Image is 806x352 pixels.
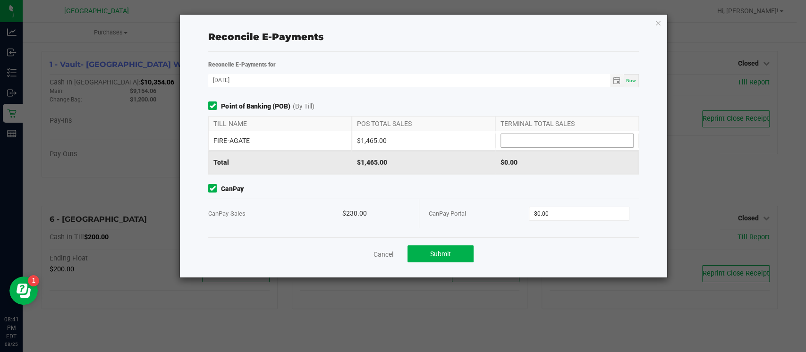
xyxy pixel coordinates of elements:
[352,151,495,174] div: $1,465.00
[208,184,221,194] form-toggle: Include in reconciliation
[352,117,495,131] div: POS TOTAL SALES
[407,245,474,262] button: Submit
[495,117,639,131] div: TERMINAL TOTAL SALES
[342,199,409,228] div: $230.00
[495,151,639,174] div: $0.00
[352,131,495,150] div: $1,465.00
[430,250,451,258] span: Submit
[373,250,393,259] a: Cancel
[208,30,638,44] div: Reconcile E-Payments
[429,210,466,217] span: CanPay Portal
[208,131,352,150] div: FIRE-AGATE
[208,101,221,111] form-toggle: Include in reconciliation
[208,74,610,86] input: Date
[208,61,275,68] strong: Reconcile E-Payments for
[221,184,243,194] strong: CanPay
[610,74,624,87] span: Toggle calendar
[208,151,352,174] div: Total
[626,78,636,83] span: Now
[9,277,38,305] iframe: Resource center
[208,210,245,217] span: CanPay Sales
[28,275,39,286] iframe: Resource center unread badge
[221,101,290,111] strong: Point of Banking (POB)
[208,117,352,131] div: TILL NAME
[292,101,314,111] span: (By Till)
